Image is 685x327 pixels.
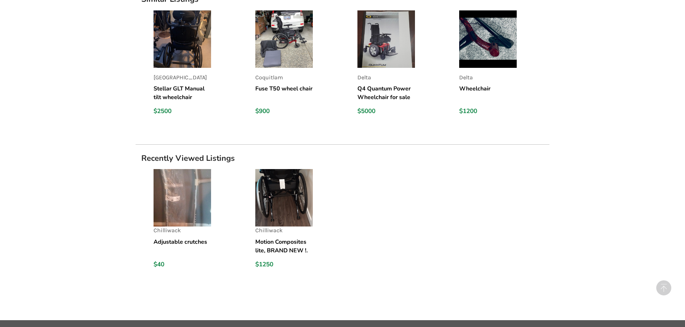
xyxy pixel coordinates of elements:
a: listingCoquitlamFuse T50 wheel chair$900 [255,10,346,121]
div: $40 [154,261,211,268]
h5: Adjustable crutches [154,238,211,255]
h1: Recently Viewed Listings [136,153,549,163]
p: Coquitlam [255,74,313,82]
div: $5000 [357,107,415,115]
img: listing [154,10,211,68]
a: listing[GEOGRAPHIC_DATA]Stellar GLT Manual tilt wheelchair$2500 [154,10,244,121]
h5: Motion Composites lite, BRAND NEW !. [255,238,313,255]
div: $1200 [459,107,517,115]
a: listingDeltaQ4 Quantum Power Wheelchair for sale$5000 [357,10,448,121]
div: $2500 [154,107,211,115]
p: [GEOGRAPHIC_DATA] [154,74,211,82]
img: listing [357,10,415,68]
p: Delta [357,74,415,82]
a: listingDeltaWheelchair$1200 [459,10,549,121]
p: Chilliwack [154,226,211,235]
h5: Stellar GLT Manual tilt wheelchair [154,84,211,102]
img: listing [255,169,313,226]
h5: Q4 Quantum Power Wheelchair for sale [357,84,415,102]
img: listing [154,169,211,226]
h5: Wheelchair [459,84,517,102]
p: Delta [459,74,517,82]
img: listing [459,10,517,68]
h5: Fuse T50 wheel chair [255,84,313,102]
div: $1250 [255,261,313,268]
img: listing [255,10,313,68]
a: listingChilliwackAdjustable crutches$40 [154,169,244,280]
p: Chilliwack [255,226,313,235]
div: $900 [255,107,313,115]
a: listingChilliwackMotion Composites lite, BRAND NEW !.$1250 [255,169,346,280]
